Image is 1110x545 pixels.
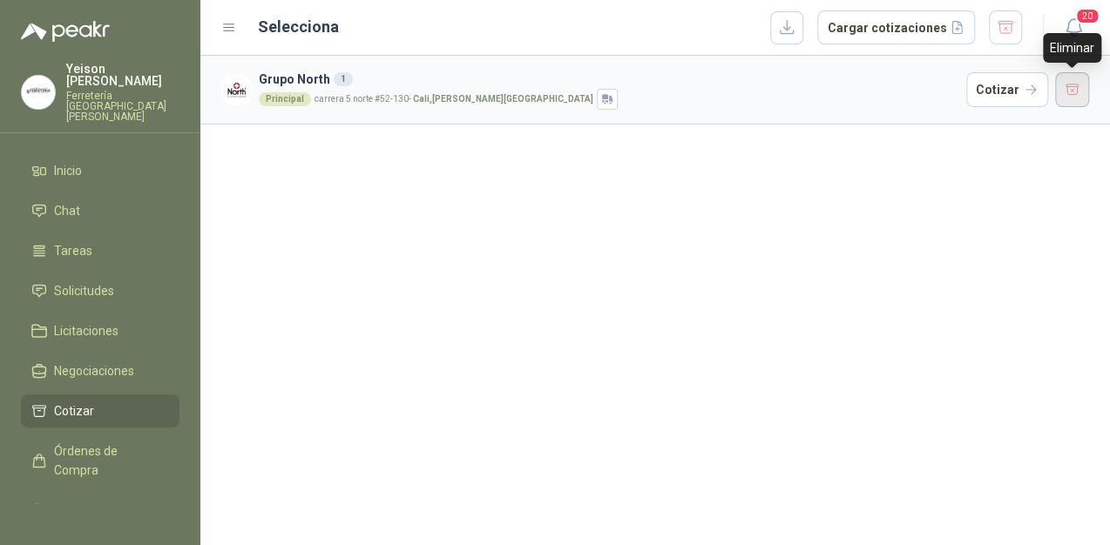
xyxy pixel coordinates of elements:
[315,95,593,104] p: carrera 5 norte #52-130 -
[21,394,179,427] a: Cotizar
[259,92,311,106] div: Principal
[54,241,92,260] span: Tareas
[22,76,55,109] img: Company Logo
[21,194,179,227] a: Chat
[54,161,82,180] span: Inicio
[21,21,110,42] img: Logo peakr
[21,274,179,307] a: Solicitudes
[1043,33,1101,63] div: Eliminar
[54,441,163,480] span: Órdenes de Compra
[21,154,179,187] a: Inicio
[54,321,118,340] span: Licitaciones
[21,494,179,527] a: Remisiones
[413,94,593,104] strong: Cali , [PERSON_NAME][GEOGRAPHIC_DATA]
[54,501,118,520] span: Remisiones
[221,75,252,105] img: Company Logo
[1058,12,1089,44] button: 20
[54,361,134,380] span: Negociaciones
[966,72,1048,107] button: Cotizar
[21,234,179,267] a: Tareas
[334,72,353,86] div: 1
[66,91,179,122] p: Ferretería [GEOGRAPHIC_DATA][PERSON_NAME]
[21,314,179,347] a: Licitaciones
[21,434,179,487] a: Órdenes de Compra
[66,63,179,87] p: Yeison [PERSON_NAME]
[258,15,339,39] h2: Selecciona
[54,201,80,220] span: Chat
[21,354,179,387] a: Negociaciones
[259,70,959,89] h3: Grupo North
[1075,8,1100,24] span: 20
[54,281,114,300] span: Solicitudes
[54,401,94,421] span: Cotizar
[817,10,975,45] button: Cargar cotizaciones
